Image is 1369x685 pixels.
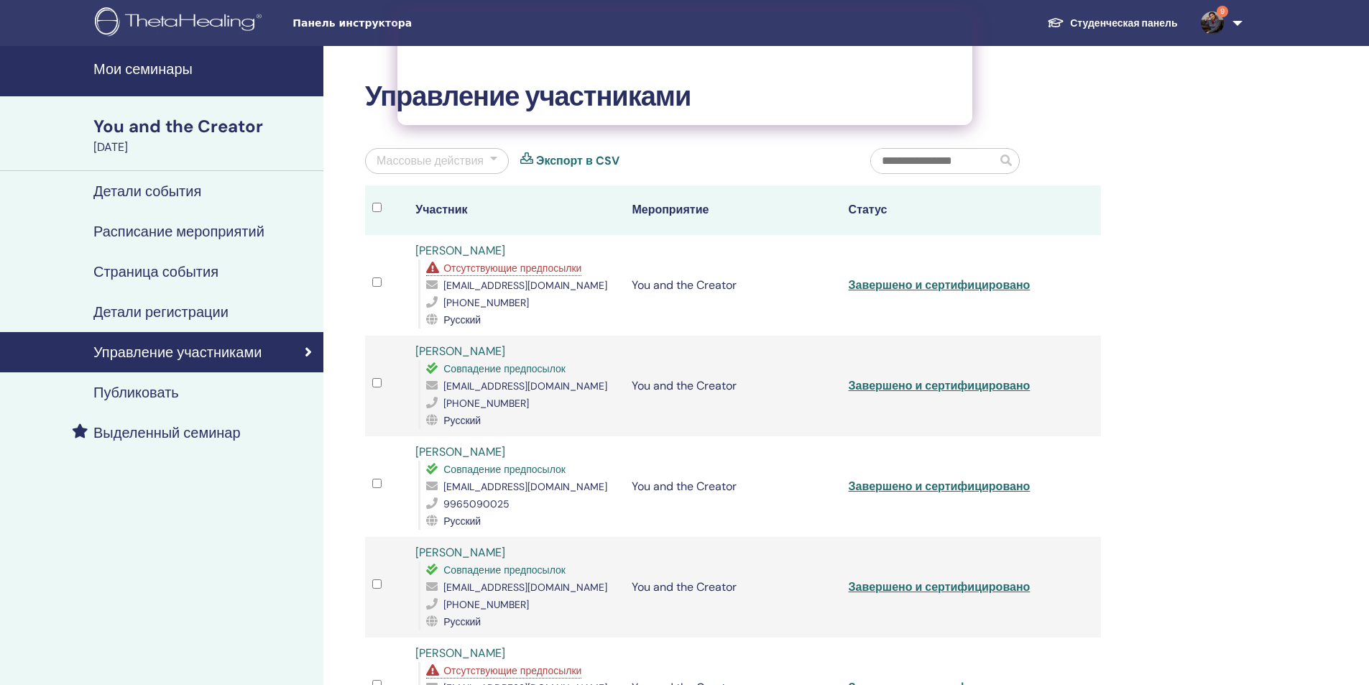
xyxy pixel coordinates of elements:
h4: Детали регистрации [93,303,229,321]
a: Экспорт в CSV [536,152,619,170]
span: Совпадение предпосылок [443,463,566,476]
td: You and the Creator [624,235,841,336]
img: graduation-cap-white.svg [1047,17,1064,29]
span: [EMAIL_ADDRESS][DOMAIN_NAME] [443,279,607,292]
span: [EMAIL_ADDRESS][DOMAIN_NAME] [443,380,607,392]
a: Завершено и сертифицировано [849,277,1031,293]
span: Совпадение предпосылок [443,362,566,375]
span: Отсутствующие предпосылки [443,664,581,677]
h4: Расписание мероприятий [93,223,264,240]
td: You and the Creator [624,436,841,537]
a: Студенческая панель [1036,10,1189,37]
span: [PHONE_NUMBER] [443,598,529,611]
h4: Выделенный семинар [93,424,241,441]
div: [DATE] [93,139,315,156]
h4: Страница события [93,263,218,280]
h4: Управление участниками [93,344,262,361]
span: 9 [1217,6,1228,17]
span: Русский [443,414,481,427]
img: default.jpg [1201,12,1224,35]
div: You and the Creator [93,114,315,139]
span: Совпадение предпосылок [443,564,566,576]
td: You and the Creator [624,336,841,436]
span: Русский [443,515,481,528]
a: [PERSON_NAME] [415,243,505,258]
a: Завершено и сертифицировано [849,378,1031,393]
h4: Мои семинары [93,60,315,78]
th: Участник [408,185,624,235]
th: Мероприятие [624,185,841,235]
span: Панель инструктора [292,16,508,31]
h4: Детали события [93,183,201,200]
a: You and the Creator[DATE] [85,114,323,156]
span: [EMAIL_ADDRESS][DOMAIN_NAME] [443,581,607,594]
a: [PERSON_NAME] [415,645,505,661]
span: [PHONE_NUMBER] [443,296,529,309]
th: Статус [842,185,1058,235]
span: [PHONE_NUMBER] [443,397,529,410]
img: logo.png [95,7,267,40]
a: [PERSON_NAME] [415,545,505,560]
a: Завершено и сертифицировано [849,479,1031,494]
a: Завершено и сертифицировано [849,579,1031,594]
span: Русский [443,313,481,326]
a: [PERSON_NAME] [415,444,505,459]
span: 9965090025 [443,497,510,510]
div: Массовые действия [377,152,484,170]
td: You and the Creator [624,537,841,638]
span: Русский [443,615,481,628]
iframe: Intercom live chat баннер [397,12,972,125]
a: [PERSON_NAME] [415,344,505,359]
iframe: Intercom live chat [1320,636,1355,671]
span: [EMAIL_ADDRESS][DOMAIN_NAME] [443,480,607,493]
h2: Управление участниками [365,81,1101,114]
h4: Публиковать [93,384,179,401]
span: Отсутствующие предпосылки [443,262,581,275]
